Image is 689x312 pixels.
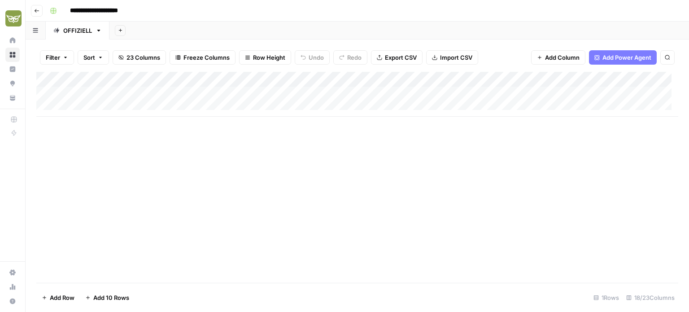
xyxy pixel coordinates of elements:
div: 18/23 Columns [623,290,678,305]
button: Redo [333,50,367,65]
a: Your Data [5,91,20,105]
span: Export CSV [385,53,417,62]
a: Usage [5,280,20,294]
a: Opportunities [5,76,20,91]
span: Redo [347,53,362,62]
span: 23 Columns [126,53,160,62]
button: Undo [295,50,330,65]
button: Help + Support [5,294,20,308]
a: Insights [5,62,20,76]
span: Filter [46,53,60,62]
button: 23 Columns [113,50,166,65]
button: Add Row [36,290,80,305]
button: Workspace: Evergreen Media [5,7,20,30]
button: Filter [40,50,74,65]
span: Add Row [50,293,74,302]
span: Add 10 Rows [93,293,129,302]
a: Home [5,33,20,48]
button: Row Height [239,50,291,65]
a: Settings [5,265,20,280]
img: Evergreen Media Logo [5,10,22,26]
span: Add Power Agent [602,53,651,62]
span: Import CSV [440,53,472,62]
button: Import CSV [426,50,478,65]
a: Browse [5,48,20,62]
span: Row Height [253,53,285,62]
button: Add 10 Rows [80,290,135,305]
button: Sort [78,50,109,65]
div: OFFIZIELL [63,26,92,35]
div: 1 Rows [590,290,623,305]
span: Freeze Columns [183,53,230,62]
span: Sort [83,53,95,62]
a: OFFIZIELL [46,22,109,40]
span: Undo [309,53,324,62]
button: Freeze Columns [170,50,235,65]
button: Export CSV [371,50,423,65]
button: Add Column [531,50,585,65]
button: Add Power Agent [589,50,657,65]
span: Add Column [545,53,580,62]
